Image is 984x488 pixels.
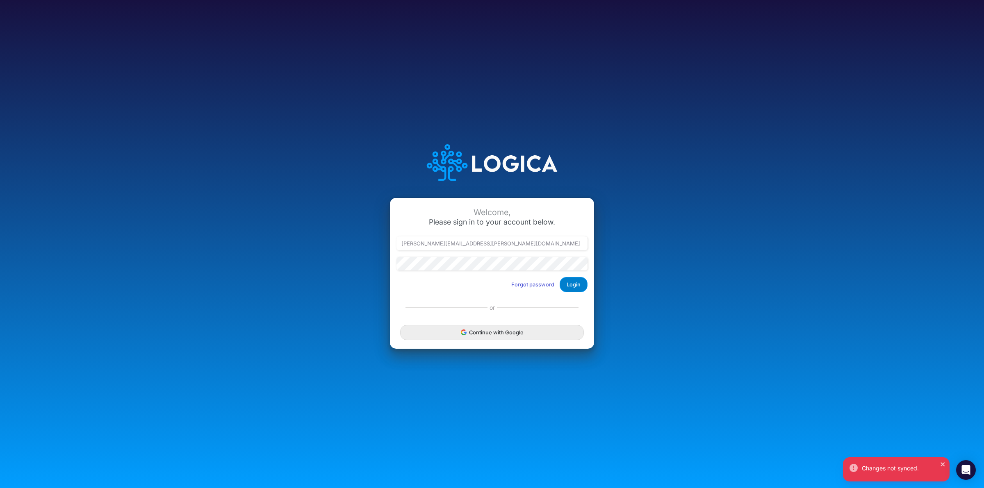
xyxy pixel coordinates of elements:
input: Email [396,236,588,250]
button: Continue with Google [400,325,584,340]
div: Changes not synced. [862,464,943,472]
button: Login [560,277,588,292]
div: Open Intercom Messenger [956,460,976,480]
span: Please sign in to your account below. [429,218,555,226]
button: close [940,459,946,468]
button: Forgot password [506,278,560,291]
div: Welcome, [396,208,588,217]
